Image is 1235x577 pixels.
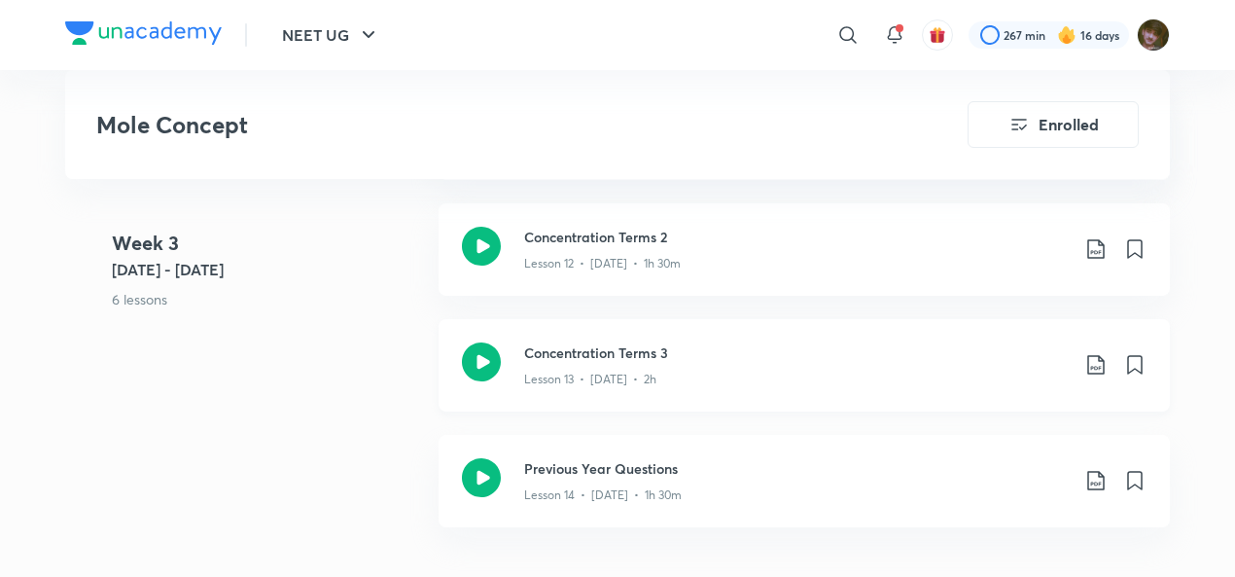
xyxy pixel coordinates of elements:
a: Company Logo [65,21,222,50]
img: avatar [929,26,946,44]
img: Company Logo [65,21,222,45]
p: Lesson 14 • [DATE] • 1h 30m [524,487,682,504]
h3: Concentration Terms 2 [524,227,1069,247]
a: Previous Year QuestionsLesson 14 • [DATE] • 1h 30m [439,435,1170,551]
h5: [DATE] - [DATE] [112,258,423,281]
h3: Mole Concept [96,111,858,139]
button: NEET UG [270,16,392,54]
button: Enrolled [968,101,1139,148]
p: 6 lessons [112,289,423,309]
a: Concentration Terms 2Lesson 12 • [DATE] • 1h 30m [439,203,1170,319]
img: Love attri [1137,18,1170,52]
button: avatar [922,19,953,51]
h4: Week 3 [112,229,423,258]
h3: Previous Year Questions [524,458,1069,479]
a: Concentration Terms 3Lesson 13 • [DATE] • 2h [439,319,1170,435]
p: Lesson 12 • [DATE] • 1h 30m [524,255,681,272]
img: streak [1057,25,1076,45]
h3: Concentration Terms 3 [524,343,1069,363]
p: Lesson 13 • [DATE] • 2h [524,371,656,388]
